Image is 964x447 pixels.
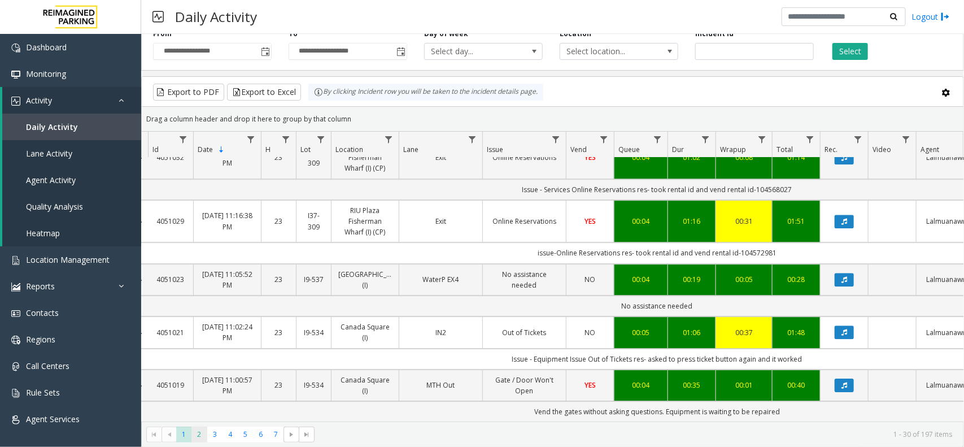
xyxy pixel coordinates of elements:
a: 23 [268,152,289,163]
span: Select day... [425,44,518,59]
a: Exit [406,152,476,163]
a: 01:02 [675,152,709,163]
a: I37-309 [303,210,324,232]
span: Page 1 [176,427,191,442]
button: Select [832,43,868,60]
span: Issue [487,145,503,154]
span: Agent Activity [26,175,76,185]
span: NO [585,328,596,337]
div: 01:16 [675,216,709,227]
a: H Filter Menu [278,132,294,147]
span: Total [777,145,793,154]
a: I37-309 [303,146,324,168]
a: 4051032 [155,152,186,163]
span: Call Centers [26,361,69,371]
img: 'icon' [11,362,20,371]
a: 00:05 [723,274,765,285]
a: 01:48 [779,327,813,338]
label: Location [560,29,591,39]
a: Id Filter Menu [176,132,191,147]
a: MTH Out [406,380,476,390]
img: 'icon' [11,256,20,265]
a: 00:28 [779,274,813,285]
span: Dashboard [26,42,67,53]
a: NO [573,274,607,285]
div: Data table [142,132,963,422]
span: Lane Activity [26,148,72,159]
a: Canada Square (I) [338,375,392,396]
span: Go to the last page [302,430,311,439]
label: From [153,29,172,39]
a: 00:37 [723,327,765,338]
a: 23 [268,380,289,390]
img: 'icon' [11,283,20,292]
span: Toggle popup [259,44,271,59]
div: 00:31 [723,216,765,227]
label: Incident Id [695,29,734,39]
div: 00:04 [621,216,661,227]
span: NO [585,275,596,284]
span: H [265,145,271,154]
span: Page 2 [191,427,207,442]
span: Rec. [825,145,837,154]
a: WaterP EX4 [406,274,476,285]
span: Go to the next page [283,427,299,442]
a: Logout [911,11,950,23]
a: Gate / Door Won't Open [490,375,559,396]
div: 00:35 [675,380,709,390]
span: Go to the last page [299,427,314,442]
div: 00:04 [621,380,661,390]
a: Out of Tickets [490,327,559,338]
img: 'icon' [11,415,20,424]
a: 23 [268,274,289,285]
span: YES [584,380,596,390]
span: Page 4 [223,427,238,442]
a: [GEOGRAPHIC_DATA] (I) [338,269,392,290]
div: 00:19 [675,274,709,285]
div: 01:14 [779,152,813,163]
img: 'icon' [11,389,20,398]
a: Queue Filter Menu [650,132,665,147]
a: I9-537 [303,274,324,285]
a: Dur Filter Menu [698,132,713,147]
span: Lot [300,145,311,154]
a: 4051021 [155,327,186,338]
img: 'icon' [11,97,20,106]
span: YES [584,153,596,162]
img: 'icon' [11,44,20,53]
a: [DATE] 11:02:24 PM [200,322,254,343]
label: Day of week [424,29,468,39]
span: Contacts [26,307,59,318]
a: 00:04 [621,274,661,285]
span: Agent Services [26,414,80,424]
div: 00:08 [723,152,765,163]
a: Heatmap [2,220,141,246]
span: Go to the next page [287,430,296,439]
a: 23 [268,327,289,338]
a: YES [573,380,607,390]
span: Quality Analysis [26,201,83,212]
div: 00:04 [621,152,661,163]
button: Export to PDF [153,84,224,101]
span: Page 3 [207,427,223,442]
a: Video Filter Menu [898,132,914,147]
a: Exit [406,216,476,227]
a: 00:01 [723,380,765,390]
a: NO [573,327,607,338]
a: 00:40 [779,380,813,390]
img: 'icon' [11,309,20,318]
a: 4051019 [155,380,186,390]
img: infoIcon.svg [314,88,323,97]
a: I9-534 [303,380,324,390]
a: IN2 [406,327,476,338]
a: Lot Filter Menu [313,132,329,147]
a: 01:06 [675,327,709,338]
a: Location Filter Menu [381,132,396,147]
span: Wrapup [720,145,746,154]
